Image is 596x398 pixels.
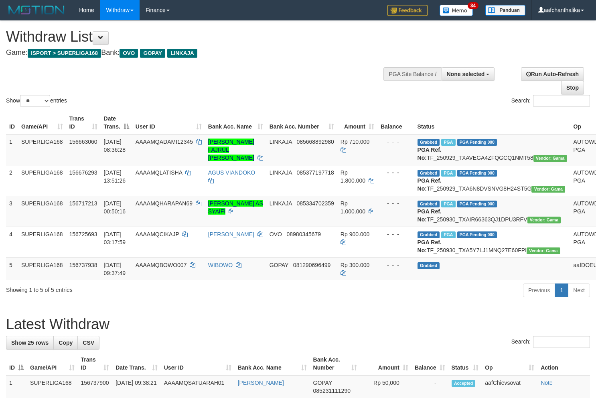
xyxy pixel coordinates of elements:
[69,139,97,145] span: 156663060
[533,95,590,107] input: Search:
[381,230,411,238] div: - - -
[83,340,94,346] span: CSV
[6,29,389,45] h1: Withdraw List
[447,71,485,77] span: None selected
[132,111,205,134] th: User ID: activate to sort column ascending
[6,283,242,294] div: Showing 1 to 5 of 5 entries
[377,111,414,134] th: Balance
[208,262,233,268] a: WIBOWO
[270,200,292,207] span: LINKAJA
[6,257,18,280] td: 5
[6,352,27,375] th: ID: activate to sort column descending
[485,5,525,16] img: panduan.png
[296,200,334,207] span: Copy 085334702359 to clipboard
[28,49,101,58] span: ISPORT > SUPERLIGA168
[270,169,292,176] span: LINKAJA
[104,169,126,184] span: [DATE] 13:51:26
[6,227,18,257] td: 4
[53,336,78,350] a: Copy
[136,231,179,237] span: AAAAMQCIKAJP
[112,352,161,375] th: Date Trans.: activate to sort column ascending
[66,111,101,134] th: Trans ID: activate to sort column ascending
[104,231,126,245] span: [DATE] 03:17:59
[296,169,334,176] span: Copy 085377197718 to clipboard
[457,231,497,238] span: PGA Pending
[18,196,66,227] td: SUPERLIGA168
[448,352,482,375] th: Status: activate to sort column ascending
[418,147,442,161] b: PGA Ref. No:
[6,336,54,350] a: Show 25 rows
[6,111,18,134] th: ID
[69,200,97,207] span: 156717213
[6,196,18,227] td: 3
[418,201,440,207] span: Grabbed
[208,169,255,176] a: AGUS VIANDOKO
[418,239,442,253] b: PGA Ref. No:
[208,231,254,237] a: [PERSON_NAME]
[104,262,126,276] span: [DATE] 09:37:49
[414,134,570,165] td: TF_250929_TXAVEGA4ZFQGCQ1NMT58
[18,257,66,280] td: SUPERLIGA168
[208,139,254,161] a: [PERSON_NAME] FAJRUL [PERSON_NAME]
[511,336,590,348] label: Search:
[441,201,455,207] span: Marked by aafnonsreyleab
[457,139,497,146] span: PGA Pending
[167,49,197,58] span: LINKAJA
[537,352,590,375] th: Action
[381,199,411,207] div: - - -
[341,231,369,237] span: Rp 900.000
[381,261,411,269] div: - - -
[293,262,330,268] span: Copy 081290696499 to clipboard
[136,262,187,268] span: AAAAMQBOWO007
[521,67,584,81] a: Run Auto-Refresh
[59,340,73,346] span: Copy
[511,95,590,107] label: Search:
[360,352,412,375] th: Amount: activate to sort column ascending
[442,67,495,81] button: None selected
[6,95,67,107] label: Show entries
[6,49,389,57] h4: Game: Bank:
[77,336,99,350] a: CSV
[418,231,440,238] span: Grabbed
[418,208,442,223] b: PGA Ref. No:
[235,352,310,375] th: Bank Acc. Name: activate to sort column ascending
[18,165,66,196] td: SUPERLIGA168
[441,231,455,238] span: Marked by aafnonsreyleab
[69,231,97,237] span: 156725693
[482,352,537,375] th: Op: activate to sort column ascending
[533,155,567,162] span: Vendor URL: https://trx31.1velocity.biz
[527,217,561,223] span: Vendor URL: https://trx31.1velocity.biz
[457,201,497,207] span: PGA Pending
[20,95,50,107] select: Showentries
[140,49,165,58] span: GOPAY
[412,352,448,375] th: Balance: activate to sort column ascending
[313,380,332,386] span: GOPAY
[440,5,473,16] img: Button%20Memo.svg
[238,380,284,386] a: [PERSON_NAME]
[561,81,584,94] a: Stop
[341,200,365,215] span: Rp 1.000.000
[568,283,590,297] a: Next
[6,134,18,165] td: 1
[452,380,476,387] span: Accepted
[296,139,334,145] span: Copy 085668892980 to clipboard
[418,139,440,146] span: Grabbed
[414,227,570,257] td: TF_250930_TXA5Y7LJ1MNQ27E60FPI
[18,227,66,257] td: SUPERLIGA168
[310,352,360,375] th: Bank Acc. Number: activate to sort column ascending
[541,380,553,386] a: Note
[531,186,565,193] span: Vendor URL: https://trx31.1velocity.biz
[69,262,97,268] span: 156737938
[27,352,78,375] th: Game/API: activate to sort column ascending
[11,340,49,346] span: Show 25 rows
[383,67,441,81] div: PGA Site Balance /
[18,111,66,134] th: Game/API: activate to sort column ascending
[457,170,497,177] span: PGA Pending
[6,165,18,196] td: 2
[418,262,440,269] span: Grabbed
[104,139,126,153] span: [DATE] 08:36:28
[161,352,235,375] th: User ID: activate to sort column ascending
[208,200,263,215] a: [PERSON_NAME] AS SYAIFI
[136,169,182,176] span: AAAAMQLATISHA
[418,170,440,177] span: Grabbed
